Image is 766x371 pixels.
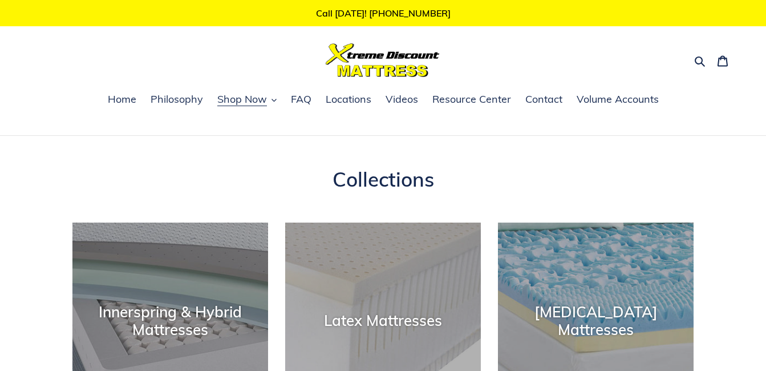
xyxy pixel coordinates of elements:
[212,91,282,108] button: Shop Now
[427,91,517,108] a: Resource Center
[285,91,317,108] a: FAQ
[217,92,267,106] span: Shop Now
[145,91,209,108] a: Philosophy
[108,92,136,106] span: Home
[72,167,694,191] h1: Collections
[577,92,659,106] span: Volume Accounts
[291,92,311,106] span: FAQ
[102,91,142,108] a: Home
[498,303,694,338] div: [MEDICAL_DATA] Mattresses
[525,92,562,106] span: Contact
[386,92,418,106] span: Videos
[320,91,377,108] a: Locations
[285,312,481,330] div: Latex Mattresses
[151,92,203,106] span: Philosophy
[571,91,664,108] a: Volume Accounts
[326,92,371,106] span: Locations
[72,303,268,338] div: Innerspring & Hybrid Mattresses
[326,43,440,77] img: Xtreme Discount Mattress
[520,91,568,108] a: Contact
[380,91,424,108] a: Videos
[432,92,511,106] span: Resource Center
